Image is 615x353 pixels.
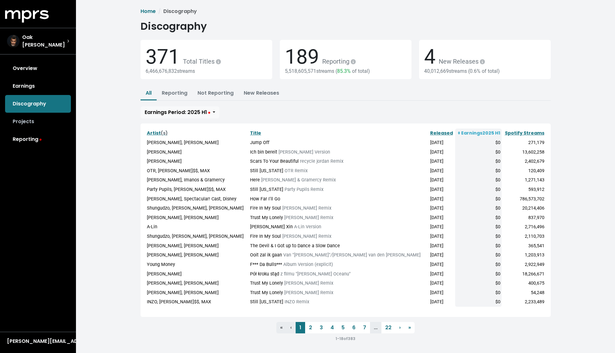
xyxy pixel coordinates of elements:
div: $0 [456,214,500,221]
a: New Releases [244,89,279,97]
td: [DATE] [429,260,455,269]
span: 371 [146,45,180,69]
a: 6 [348,322,359,333]
a: mprs logo [5,12,49,20]
td: 593,912 [502,185,545,194]
span: [PERSON_NAME] Remix [282,205,331,211]
a: Home [141,8,156,15]
td: [DATE] [429,213,455,223]
span: New Releases [436,58,486,65]
span: z filmu "[PERSON_NAME] Oceanu" [280,271,351,277]
a: All [146,89,152,97]
td: INZO, [PERSON_NAME]$$, MAX [146,297,249,307]
span: 0.6% [470,68,480,74]
span: [PERSON_NAME] Version [279,149,330,155]
span: Album Version (explicit) [283,262,333,267]
td: [DATE] [429,279,455,288]
a: Projects [5,113,71,130]
td: [PERSON_NAME] [146,157,249,166]
td: Fire In My Soul [249,204,429,213]
td: Shungudzo, [PERSON_NAME], [PERSON_NAME] [146,204,249,213]
div: $0 [456,205,500,212]
td: [PERSON_NAME], [PERSON_NAME] [146,288,249,298]
h1: Discography [141,20,207,32]
div: $0 [456,252,500,259]
td: 2,922,949 [502,260,545,269]
span: INZO Remix [285,299,309,305]
td: Still [US_STATE] [249,297,429,307]
td: 2,716,496 [502,222,545,232]
div: [PERSON_NAME][EMAIL_ADDRESS][DOMAIN_NAME] [7,337,69,345]
a: Overview [5,60,71,77]
span: Van "[PERSON_NAME]"/[PERSON_NAME] van den [PERSON_NAME] [283,252,421,258]
a: 7 [359,322,370,333]
td: Young Money [146,260,249,269]
td: [DATE] [429,166,455,176]
td: Trust My Lonely [249,213,429,223]
a: 5 [338,322,348,333]
div: $0 [456,149,500,156]
td: [PERSON_NAME], [PERSON_NAME] [146,250,249,260]
td: [PERSON_NAME], [PERSON_NAME] [146,241,249,251]
td: [DATE] [429,288,455,298]
td: [DATE] [429,269,455,279]
div: $0 [456,271,500,278]
td: Party Pupils, [PERSON_NAME]$$, MAX [146,185,249,194]
span: [PERSON_NAME] & Gramercy Remix [261,177,336,183]
td: [PERSON_NAME] [146,269,249,279]
td: Pół kroku stąd [249,269,429,279]
div: $0 [456,196,500,203]
td: [PERSON_NAME] [146,148,249,157]
td: 400,675 [502,279,545,288]
td: 786,573,702 [502,194,545,204]
td: 20,214,406 [502,204,545,213]
div: $0 [456,167,500,174]
td: [DATE] [429,241,455,251]
div: $0 [456,177,500,184]
td: [DATE] [429,297,455,307]
td: Shungudzo, [PERSON_NAME], [PERSON_NAME] [146,232,249,241]
div: $0 [456,299,500,306]
td: [PERSON_NAME], [PERSON_NAME] [146,213,249,223]
a: Spotify Streams [505,130,544,136]
a: 2 [305,322,316,333]
span: [PERSON_NAME] Remix [282,234,331,239]
span: OTR Remix [285,168,308,173]
td: Fire In My Soul [249,232,429,241]
td: [PERSON_NAME], Imanos & Gramercy [146,175,249,185]
td: A-Lin [146,222,249,232]
div: $0 [456,261,500,268]
div: $0 [456,243,500,249]
div: $0 [456,233,500,240]
td: [PERSON_NAME], [PERSON_NAME] [146,279,249,288]
span: Total Titles [180,58,222,65]
td: Trust My Lonely [249,288,429,298]
td: 54,248 [502,288,545,298]
td: 365,541 [502,241,545,251]
td: [DATE] [429,232,455,241]
a: 4 [327,322,338,333]
small: 1 - 18 of 383 [336,336,355,341]
td: [DATE] [429,194,455,204]
td: [DATE] [429,222,455,232]
span: 85.3% [337,68,351,74]
td: [PERSON_NAME], [PERSON_NAME] [146,138,249,148]
img: The selected account / producer [7,35,20,47]
span: A-Lin Version [294,224,321,230]
td: The Devil & I Got up to Dance a Slow Dance [249,241,429,251]
td: How Far I'll Go [249,194,429,204]
th: Earnings 2025 H1 [455,129,502,138]
span: Earnings Period: 2025 H1 [145,109,210,116]
td: Here [249,175,429,185]
span: Party Pupils Remix [285,187,323,192]
td: Still [US_STATE] [249,166,429,176]
td: Jump Off [249,138,429,148]
a: Not Reporting [198,89,234,97]
span: [PERSON_NAME] Remix [284,215,333,220]
td: Trust My Lonely [249,279,429,288]
td: [DATE] [429,204,455,213]
span: [PERSON_NAME] Remix [284,281,333,286]
div: $0 [456,158,500,165]
li: Discography [156,8,197,15]
td: 13,602,258 [502,148,545,157]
